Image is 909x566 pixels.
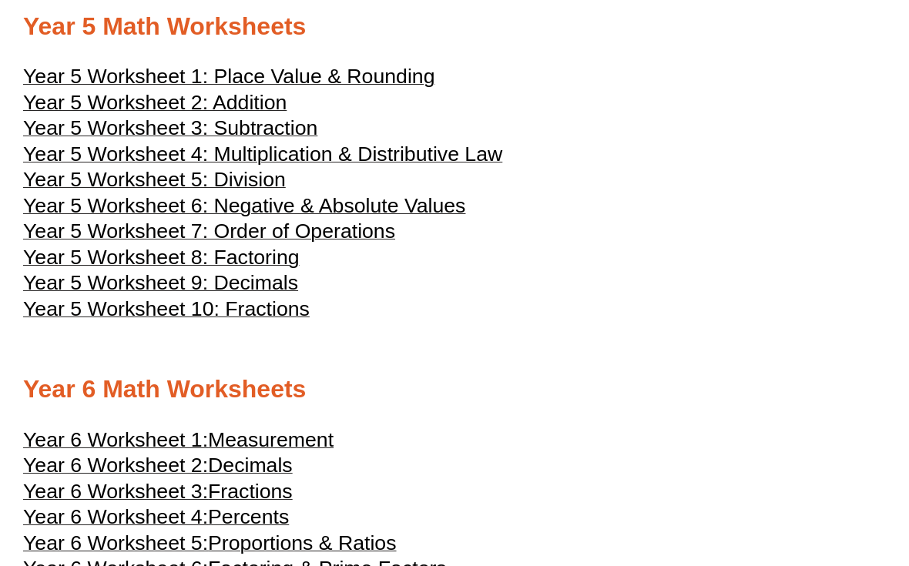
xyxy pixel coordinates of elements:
a: Year 6 Worksheet 4:Percents [23,512,289,527]
span: Fractions [208,480,293,503]
span: Year 5 Worksheet 1: Place Value & Rounding [23,65,434,88]
span: Year 6 Worksheet 5: [23,531,208,554]
span: Year 6 Worksheet 4: [23,505,208,528]
span: Year 5 Worksheet 9: Decimals [23,271,298,294]
a: Year 5 Worksheet 7: Order of Operations [23,226,395,242]
h2: Year 5 Math Worksheets [23,11,886,43]
span: Year 6 Worksheet 2: [23,454,208,477]
a: Year 6 Worksheet 5:Proportions & Ratios [23,538,397,554]
span: Decimals [208,454,293,477]
span: Year 5 Worksheet 10: Fractions [23,297,310,320]
span: Year 5 Worksheet 7: Order of Operations [23,219,395,243]
span: Year 5 Worksheet 3: Subtraction [23,116,317,139]
span: Year 5 Worksheet 2: Addition [23,91,287,114]
a: Year 6 Worksheet 1:Measurement [23,435,334,450]
span: Year 5 Worksheet 4: Multiplication & Distributive Law [23,142,502,166]
a: Year 5 Worksheet 1: Place Value & Rounding [23,72,434,87]
a: Year 5 Worksheet 8: Factoring [23,253,300,268]
span: Year 6 Worksheet 3: [23,480,208,503]
a: Year 5 Worksheet 4: Multiplication & Distributive Law [23,149,502,165]
span: Year 6 Worksheet 1: [23,428,208,451]
a: Year 5 Worksheet 9: Decimals [23,278,298,293]
a: Year 5 Worksheet 10: Fractions [23,304,310,320]
span: Proportions & Ratios [208,531,396,554]
span: Year 5 Worksheet 5: Division [23,168,286,191]
a: Year 5 Worksheet 6: Negative & Absolute Values [23,201,465,216]
span: Year 5 Worksheet 8: Factoring [23,246,300,269]
a: Year 5 Worksheet 2: Addition [23,98,287,113]
iframe: Chat Widget [645,392,909,566]
a: Year 5 Worksheet 5: Division [23,175,286,190]
a: Year 5 Worksheet 3: Subtraction [23,123,317,139]
span: Measurement [208,428,334,451]
a: Year 6 Worksheet 3:Fractions [23,487,293,502]
span: Percents [208,505,289,528]
a: Year 6 Worksheet 2:Decimals [23,461,293,476]
h2: Year 6 Math Worksheets [23,373,886,406]
span: Year 5 Worksheet 6: Negative & Absolute Values [23,194,465,217]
